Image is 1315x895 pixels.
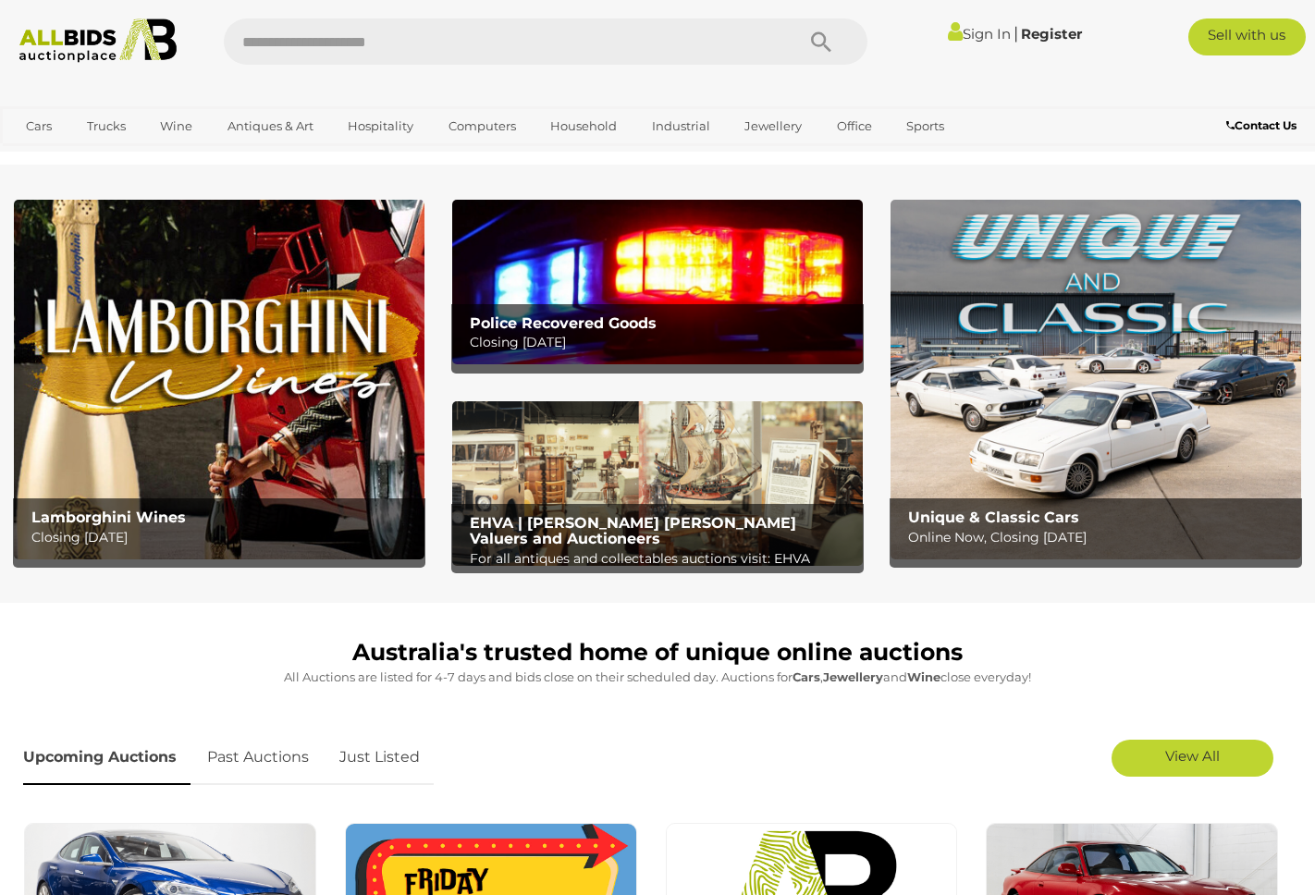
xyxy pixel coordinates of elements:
img: Lamborghini Wines [14,200,424,559]
a: Industrial [640,111,722,141]
a: Cars [14,111,64,141]
p: Closing [DATE] [31,526,416,549]
a: Office [825,111,884,141]
p: Online Now, Closing [DATE] [908,526,1293,549]
a: Police Recovered Goods Police Recovered Goods Closing [DATE] [452,200,863,364]
a: View All [1112,740,1273,777]
a: Upcoming Auctions [23,730,190,785]
a: Jewellery [732,111,814,141]
h1: Australia's trusted home of unique online auctions [23,640,1292,666]
strong: Wine [907,669,940,684]
button: Search [775,18,867,65]
a: Antiques & Art [215,111,326,141]
strong: Jewellery [823,669,883,684]
b: Lamborghini Wines [31,509,186,526]
span: View All [1165,747,1220,765]
a: Household [538,111,629,141]
a: Just Listed [326,730,434,785]
span: | [1014,23,1018,43]
a: Contact Us [1226,116,1301,136]
b: Contact Us [1226,118,1297,132]
a: Trucks [75,111,138,141]
img: Allbids.com.au [10,18,187,63]
a: Register [1021,25,1082,43]
a: [GEOGRAPHIC_DATA] [14,141,169,172]
a: Past Auctions [193,730,323,785]
a: EHVA | Evans Hastings Valuers and Auctioneers EHVA | [PERSON_NAME] [PERSON_NAME] Valuers and Auct... [452,401,863,566]
a: Hospitality [336,111,425,141]
a: Sign In [948,25,1011,43]
a: Unique & Classic Cars Unique & Classic Cars Online Now, Closing [DATE] [891,200,1301,559]
b: EHVA | [PERSON_NAME] [PERSON_NAME] Valuers and Auctioneers [470,514,796,548]
p: For all antiques and collectables auctions visit: EHVA [470,547,854,570]
img: EHVA | Evans Hastings Valuers and Auctioneers [452,401,863,566]
p: All Auctions are listed for 4-7 days and bids close on their scheduled day. Auctions for , and cl... [23,667,1292,688]
strong: Cars [793,669,820,684]
b: Unique & Classic Cars [908,509,1079,526]
b: Police Recovered Goods [470,314,657,332]
img: Unique & Classic Cars [891,200,1301,559]
a: Sports [894,111,956,141]
a: Lamborghini Wines Lamborghini Wines Closing [DATE] [14,200,424,559]
a: Wine [148,111,204,141]
img: Police Recovered Goods [452,200,863,364]
p: Closing [DATE] [470,331,854,354]
a: Computers [436,111,528,141]
a: Sell with us [1188,18,1306,55]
